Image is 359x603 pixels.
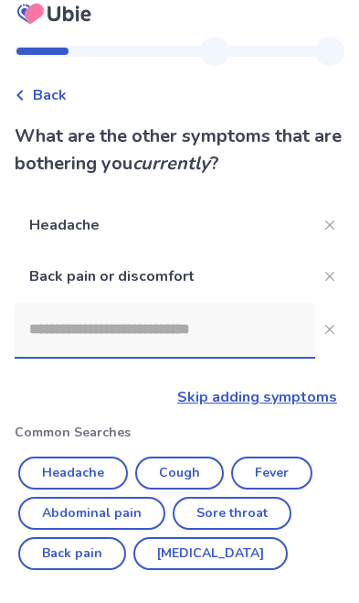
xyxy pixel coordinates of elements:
[15,199,315,251] p: Headache
[18,497,165,530] button: Abdominal pain
[177,387,337,407] a: Skip adding symptoms
[315,262,344,291] button: Close
[231,457,312,490] button: Fever
[132,151,210,176] i: currently
[15,123,344,178] p: What are the other symptoms that are bothering you ?
[33,84,67,106] span: Back
[173,497,291,530] button: Sore throat
[18,457,128,490] button: Headache
[315,315,344,344] button: Close
[15,251,315,302] p: Back pain or discomfort
[315,210,344,240] button: Close
[15,423,344,442] p: Common Searches
[133,537,288,570] button: [MEDICAL_DATA]
[135,457,224,490] button: Cough
[15,302,315,357] input: Close
[18,537,126,570] button: Back pain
